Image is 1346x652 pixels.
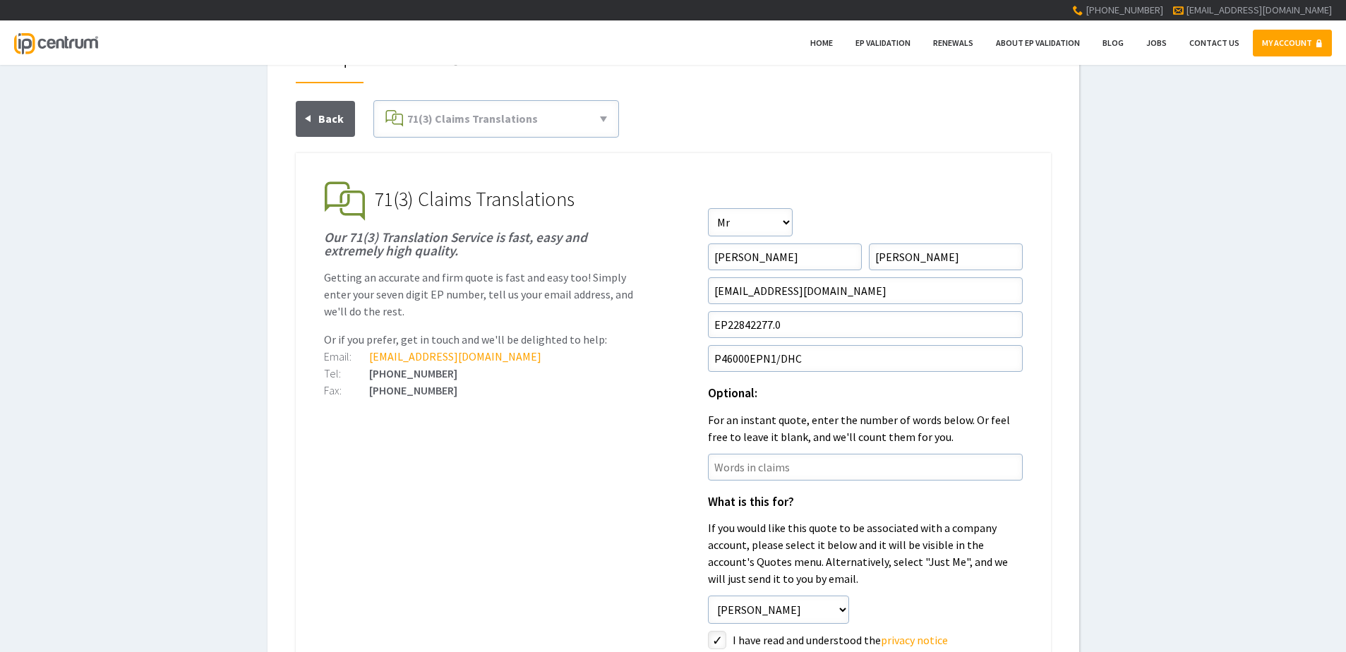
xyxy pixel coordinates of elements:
[855,37,911,48] span: EP Validation
[369,349,541,363] a: [EMAIL_ADDRESS][DOMAIN_NAME]
[14,20,97,65] a: IP Centrum
[1189,37,1239,48] span: Contact Us
[1093,30,1133,56] a: Blog
[324,351,369,362] div: Email:
[733,631,1023,649] label: I have read and understood the
[933,37,973,48] span: Renewals
[708,454,1023,481] input: Words in claims
[1253,30,1332,56] a: MY ACCOUNT
[324,368,639,379] div: [PHONE_NUMBER]
[324,231,639,258] h1: Our 71(3) Translation Service is fast, easy and extremely high quality.
[708,345,1023,372] input: Your Reference
[996,37,1080,48] span: About EP Validation
[708,496,1023,509] h1: What is this for?
[1180,30,1249,56] a: Contact Us
[1186,4,1332,16] a: [EMAIL_ADDRESS][DOMAIN_NAME]
[881,633,948,647] a: privacy notice
[407,111,538,126] span: 71(3) Claims Translations
[324,368,369,379] div: Tel:
[324,331,639,348] p: Or if you prefer, get in touch and we'll be delighted to help:
[708,411,1023,445] p: For an instant quote, enter the number of words below. Or feel free to leave it blank, and we'll ...
[1086,4,1163,16] span: [PHONE_NUMBER]
[1146,37,1167,48] span: Jobs
[708,277,1023,304] input: Email
[846,30,920,56] a: EP Validation
[375,186,575,212] span: 71(3) Claims Translations
[708,631,726,649] label: styled-checkbox
[987,30,1089,56] a: About EP Validation
[924,30,983,56] a: Renewals
[1137,30,1176,56] a: Jobs
[810,37,833,48] span: Home
[296,101,355,137] a: Back
[324,269,639,320] p: Getting an accurate and firm quote is fast and easy too! Simply enter your seven digit EP number,...
[708,311,1023,338] input: EP Number
[1102,37,1124,48] span: Blog
[708,243,862,270] input: First Name
[869,243,1023,270] input: Surname
[380,107,613,131] a: 71(3) Claims Translations
[708,387,1023,400] h1: Optional:
[318,111,344,126] span: Back
[324,385,369,396] div: Fax:
[708,519,1023,587] p: If you would like this quote to be associated with a company account, please select it below and ...
[801,30,842,56] a: Home
[324,385,639,396] div: [PHONE_NUMBER]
